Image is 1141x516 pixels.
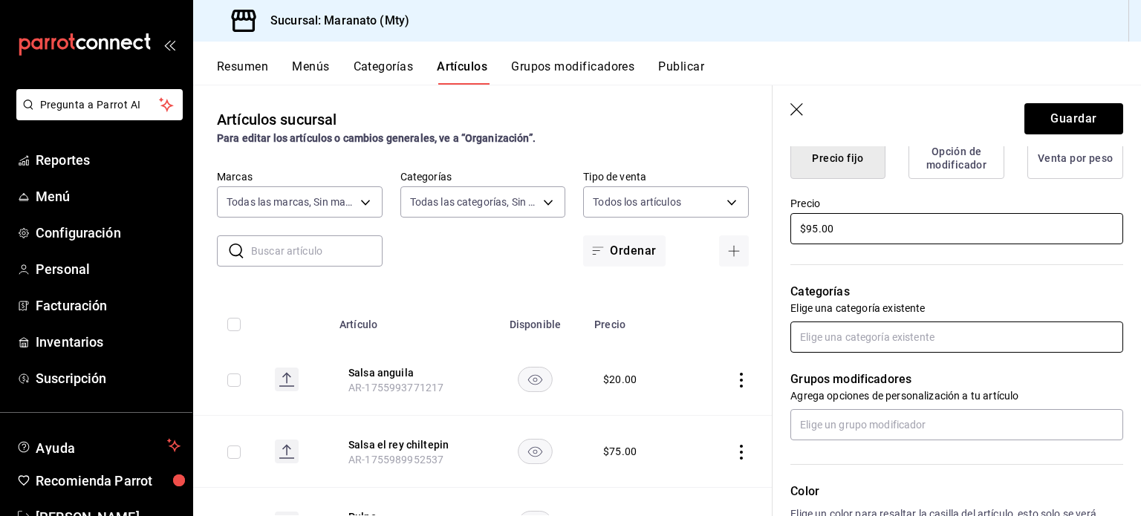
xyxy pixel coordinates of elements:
[734,445,749,460] button: actions
[36,259,181,279] span: Personal
[217,59,1141,85] div: navigation tabs
[790,388,1123,403] p: Agrega opciones de personalización a tu artículo
[734,373,749,388] button: actions
[485,296,585,344] th: Disponible
[603,372,637,387] div: $ 20.00
[410,195,539,209] span: Todas las categorías, Sin categoría
[437,59,487,85] button: Artículos
[790,483,1123,500] p: Color
[603,444,637,459] div: $ 75.00
[790,301,1123,316] p: Elige una categoría existente
[1024,103,1123,134] button: Guardar
[16,89,183,120] button: Pregunta a Parrot AI
[583,235,665,267] button: Ordenar
[790,370,1123,388] p: Grupos modificadores
[36,186,181,206] span: Menú
[36,150,181,170] span: Reportes
[217,59,268,85] button: Resumen
[511,59,634,85] button: Grupos modificadores
[1027,137,1123,179] button: Venta por peso
[585,296,692,344] th: Precio
[36,368,181,388] span: Suscripción
[348,365,467,380] button: edit-product-location
[790,409,1123,440] input: Elige un grupo modificador
[227,195,355,209] span: Todas las marcas, Sin marca
[163,39,175,50] button: open_drawer_menu
[331,296,485,344] th: Artículo
[40,97,160,113] span: Pregunta a Parrot AI
[790,213,1123,244] input: $0.00
[583,172,749,182] label: Tipo de venta
[217,172,383,182] label: Marcas
[36,332,181,352] span: Inventarios
[36,471,181,491] span: Recomienda Parrot
[217,108,337,131] div: Artículos sucursal
[790,198,1123,209] label: Precio
[36,223,181,243] span: Configuración
[217,132,536,144] strong: Para editar los artículos o cambios generales, ve a “Organización”.
[348,382,443,393] span: AR-1755993771217
[400,172,566,182] label: Categorías
[908,137,1004,179] button: Opción de modificador
[36,437,161,454] span: Ayuda
[354,59,414,85] button: Categorías
[518,367,553,392] button: availability-product
[518,439,553,464] button: availability-product
[658,59,704,85] button: Publicar
[348,454,443,466] span: AR-1755989952537
[790,283,1123,301] p: Categorías
[593,195,681,209] span: Todos los artículos
[259,12,409,30] h3: Sucursal: Maranato (Mty)
[36,295,181,316] span: Facturación
[790,137,885,179] button: Precio fijo
[790,321,1123,353] input: Elige una categoría existente
[348,437,467,452] button: edit-product-location
[292,59,329,85] button: Menús
[251,236,383,266] input: Buscar artículo
[10,108,183,123] a: Pregunta a Parrot AI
